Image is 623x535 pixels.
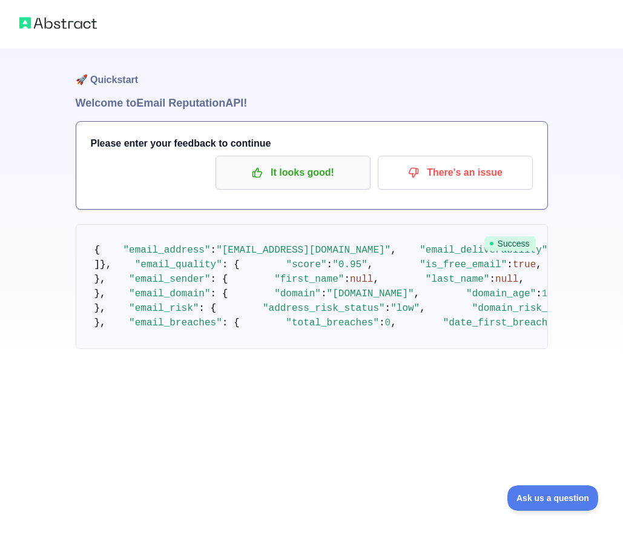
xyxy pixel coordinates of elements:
span: 0 [385,317,391,328]
span: , [373,274,379,285]
span: "date_first_breached" [443,317,565,328]
span: "low" [391,303,420,314]
span: : [536,288,542,299]
span: : [507,259,513,270]
span: null [350,274,373,285]
span: "email_quality" [135,259,222,270]
span: Success [484,236,536,251]
span: true [513,259,536,270]
span: "email_address" [124,245,211,256]
span: : [489,274,495,285]
span: , [536,259,542,270]
span: , [391,245,397,256]
span: : [321,288,327,299]
span: "is_free_email" [420,259,507,270]
img: Abstract logo [19,15,97,32]
span: : { [211,288,228,299]
span: "address_risk_status" [263,303,385,314]
span: : [379,317,385,328]
button: It looks good! [216,156,371,190]
span: : { [222,259,240,270]
h1: Welcome to Email Reputation API! [76,95,548,111]
span: , [414,288,420,299]
span: : { [222,317,240,328]
span: "domain" [274,288,321,299]
span: , [420,303,426,314]
span: : [211,245,217,256]
span: , [368,259,374,270]
span: "email_domain" [129,288,210,299]
span: : [385,303,391,314]
h1: 🚀 Quickstart [76,48,548,95]
span: "[DOMAIN_NAME]" [327,288,414,299]
span: : [344,274,350,285]
span: "first_name" [274,274,344,285]
span: 10991 [542,288,571,299]
span: : { [211,274,228,285]
span: "score" [286,259,326,270]
span: : { [199,303,216,314]
span: "domain_age" [466,288,536,299]
span: , [391,317,397,328]
iframe: Toggle Customer Support [507,485,599,511]
span: "total_breaches" [286,317,379,328]
span: "domain_risk_status" [472,303,588,314]
span: : [327,259,333,270]
span: "email_risk" [129,303,199,314]
span: "0.95" [332,259,368,270]
span: { [94,245,101,256]
span: "email_sender" [129,274,210,285]
p: It looks good! [225,162,361,183]
span: "email_breaches" [129,317,222,328]
span: null [495,274,518,285]
span: "last_name" [426,274,490,285]
span: , [518,274,524,285]
span: "email_deliverability" [420,245,547,256]
button: There's an issue [378,156,533,190]
p: There's an issue [387,162,524,183]
span: "[EMAIL_ADDRESS][DOMAIN_NAME]" [216,245,391,256]
h3: Please enter your feedback to continue [91,136,533,151]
